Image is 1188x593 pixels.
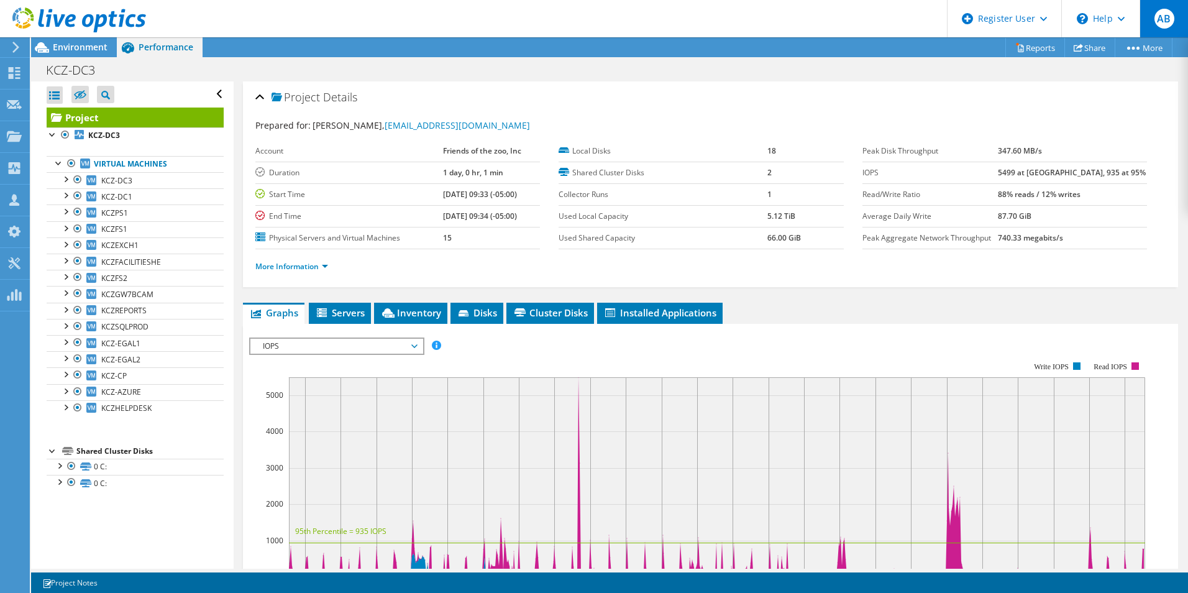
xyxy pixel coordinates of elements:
span: [PERSON_NAME], [313,119,530,131]
text: 4000 [266,426,283,436]
b: 347.60 MB/s [998,145,1042,156]
label: IOPS [862,167,998,179]
span: Cluster Disks [513,306,588,319]
a: KCZFS2 [47,270,224,286]
label: Account [255,145,443,157]
span: KCZ-DC1 [101,191,132,202]
label: Prepared for: [255,119,311,131]
label: Read/Write Ratio [862,188,998,201]
label: Peak Aggregate Network Throughput [862,232,998,244]
a: KCZ-EGAL1 [47,335,224,351]
a: KCZFACILITIESHE [47,254,224,270]
span: KCZ-EGAL1 [101,338,140,349]
a: Virtual Machines [47,156,224,172]
a: KCZHELPDESK [47,400,224,416]
a: KCZEXCH1 [47,237,224,254]
span: KCZ-AZURE [101,387,141,397]
span: Environment [53,41,107,53]
a: Project [47,108,224,127]
span: Installed Applications [603,306,716,319]
b: Friends of the zoo, Inc [443,145,521,156]
label: Start Time [255,188,443,201]
span: KCZREPORTS [101,305,147,316]
a: KCZ-CP [47,367,224,384]
label: End Time [255,210,443,223]
span: KCZ-EGAL2 [101,354,140,365]
a: Reports [1005,38,1065,57]
a: [EMAIL_ADDRESS][DOMAIN_NAME] [385,119,530,131]
a: Project Notes [34,575,106,591]
a: More [1115,38,1172,57]
b: 87.70 GiB [998,211,1031,221]
span: Graphs [249,306,298,319]
span: Project [272,91,320,104]
label: Used Shared Capacity [559,232,767,244]
h1: KCZ-DC3 [40,63,114,77]
span: KCZ-CP [101,370,127,381]
label: Shared Cluster Disks [559,167,767,179]
span: Details [323,90,357,104]
span: KCZEXCH1 [101,240,139,251]
b: 2 [767,167,772,178]
a: KCZREPORTS [47,303,224,319]
a: 0 C: [47,475,224,491]
svg: \n [1077,13,1088,24]
a: KCZ-DC3 [47,127,224,144]
a: 0 C: [47,459,224,475]
label: Used Local Capacity [559,210,767,223]
div: Shared Cluster Disks [76,444,224,459]
b: 18 [767,145,776,156]
b: 1 [767,189,772,200]
b: KCZ-DC3 [88,130,120,140]
b: [DATE] 09:34 (-05:00) [443,211,517,221]
span: KCZ-DC3 [101,175,132,186]
text: 2000 [266,499,283,509]
text: 95th Percentile = 935 IOPS [295,526,386,536]
text: Write IOPS [1034,362,1069,371]
span: Servers [315,306,365,319]
b: 1 day, 0 hr, 1 min [443,167,503,178]
b: 5499 at [GEOGRAPHIC_DATA], 935 at 95% [998,167,1146,178]
a: KCZ-EGAL2 [47,351,224,367]
label: Collector Runs [559,188,767,201]
a: Share [1064,38,1115,57]
span: KCZFS2 [101,273,127,283]
label: Physical Servers and Virtual Machines [255,232,443,244]
b: 5.12 TiB [767,211,795,221]
a: KCZPS1 [47,205,224,221]
text: 3000 [266,462,283,473]
b: 740.33 megabits/s [998,232,1063,243]
a: KCZ-DC1 [47,188,224,205]
span: KCZGW7BCAM [101,289,153,300]
span: KCZHELPDESK [101,403,152,413]
span: KCZFS1 [101,224,127,234]
span: Disks [457,306,497,319]
a: More Information [255,261,328,272]
span: KCZFACILITIESHE [101,257,161,267]
a: KCZFS1 [47,221,224,237]
b: 15 [443,232,452,243]
a: KCZ-AZURE [47,384,224,400]
span: KCZPS1 [101,208,128,218]
span: KCZSQLPROD [101,321,148,332]
a: KCZ-DC3 [47,172,224,188]
label: Peak Disk Throughput [862,145,998,157]
span: IOPS [257,339,416,354]
b: 88% reads / 12% writes [998,189,1081,200]
b: 66.00 GiB [767,232,801,243]
a: KCZSQLPROD [47,319,224,335]
label: Local Disks [559,145,767,157]
b: [DATE] 09:33 (-05:00) [443,189,517,200]
text: Read IOPS [1094,362,1127,371]
span: Performance [139,41,193,53]
text: 5000 [266,390,283,400]
span: AB [1154,9,1174,29]
label: Average Daily Write [862,210,998,223]
label: Duration [255,167,443,179]
text: 1000 [266,535,283,546]
span: Inventory [380,306,441,319]
a: KCZGW7BCAM [47,286,224,302]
